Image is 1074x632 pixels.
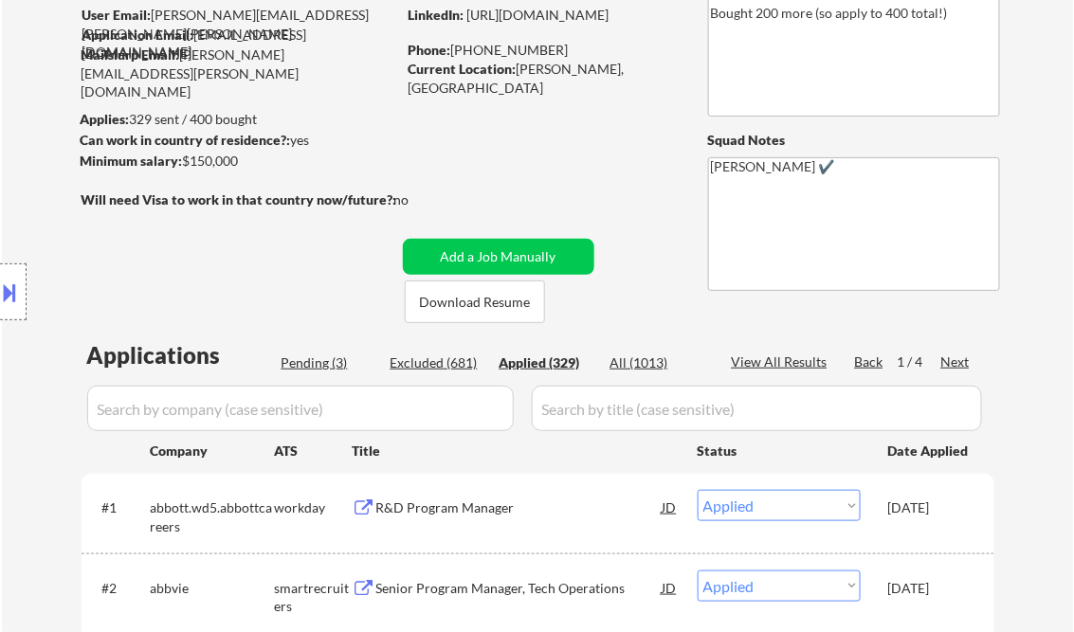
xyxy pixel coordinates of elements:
div: [PERSON_NAME][EMAIL_ADDRESS][PERSON_NAME][PERSON_NAME][DOMAIN_NAME] [82,6,396,62]
div: #1 [102,498,136,517]
div: Excluded (681) [391,353,485,372]
div: View All Results [732,352,833,371]
strong: Applies: [81,111,130,127]
div: 1 / 4 [898,352,941,371]
div: no [394,190,448,209]
div: #2 [102,579,136,598]
strong: Current Location: [409,61,517,77]
div: [PHONE_NUMBER] [409,41,677,60]
button: Download Resume [405,280,545,323]
div: Date Applied [888,442,972,460]
strong: Application Email: [82,27,194,43]
div: Applied (329) [500,353,594,372]
strong: LinkedIn: [409,7,464,23]
div: abbvie [151,579,275,598]
div: JD [661,490,680,524]
button: Add a Job Manually [403,239,594,275]
div: Next [941,352,972,371]
div: Squad Notes [708,131,1000,150]
div: smartrecruiters [275,579,353,616]
div: Title [353,442,680,460]
div: Senior Program Manager, Tech Operations [376,579,663,598]
div: [EMAIL_ADDRESS][DOMAIN_NAME] [82,26,396,63]
div: JD [661,570,680,605]
strong: Mailslurp Email: [82,46,180,63]
div: 329 sent / 400 bought [81,110,396,129]
div: [DATE] [888,579,972,598]
div: Status [698,433,861,467]
div: workday [275,498,353,517]
div: abbott.wd5.abbottcareers [151,498,275,535]
div: [DATE] [888,498,972,517]
div: [PERSON_NAME][EMAIL_ADDRESS][PERSON_NAME][DOMAIN_NAME] [82,45,396,101]
div: All (1013) [610,353,705,372]
a: [URL][DOMAIN_NAME] [467,7,610,23]
div: Back [855,352,885,371]
input: Search by title (case sensitive) [532,386,982,431]
strong: User Email: [82,7,152,23]
div: R&D Program Manager [376,498,663,517]
strong: Phone: [409,42,451,58]
div: [PERSON_NAME], [GEOGRAPHIC_DATA] [409,60,677,97]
